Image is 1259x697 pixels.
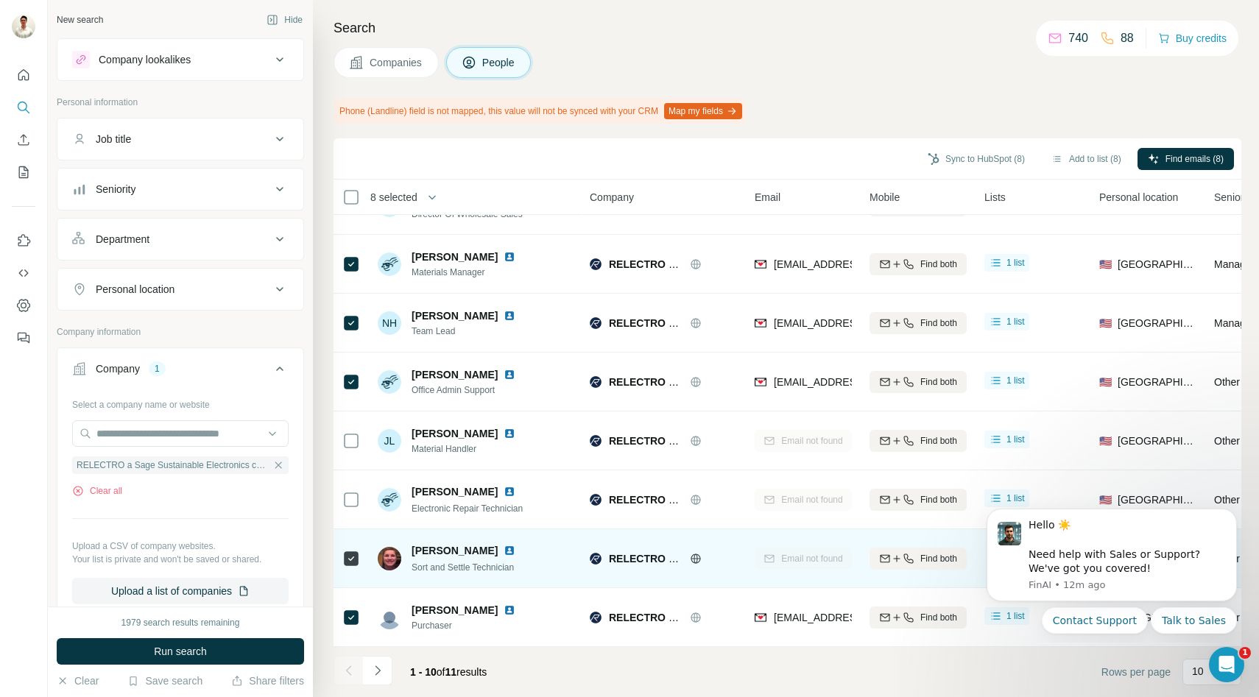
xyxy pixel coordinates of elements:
div: Seniority [96,182,135,197]
span: [GEOGRAPHIC_DATA] [1118,316,1196,330]
span: of [437,666,445,678]
span: [PERSON_NAME] [412,367,498,382]
span: RELECTRO a Sage Sustainable Electronics company [609,612,869,623]
span: Other [1214,494,1240,506]
button: Hide [256,9,313,31]
div: New search [57,13,103,26]
button: Run search [57,638,304,665]
span: Director Of Wholesale Sales [412,209,523,219]
span: Purchaser [412,619,521,632]
span: Find both [920,434,957,447]
button: Use Surfe on LinkedIn [12,227,35,254]
img: provider findymail logo [755,375,766,389]
span: 🇺🇸 [1099,434,1112,448]
span: RELECTRO a Sage Sustainable Electronics company [609,376,869,388]
div: 1979 search results remaining [121,616,240,629]
button: Find both [870,371,967,393]
div: Select a company name or website [72,392,289,411]
span: [GEOGRAPHIC_DATA] [1118,257,1196,272]
button: Quick start [12,62,35,88]
button: Use Surfe API [12,260,35,286]
img: provider findymail logo [755,316,766,330]
p: 740 [1068,29,1088,47]
span: Office Admin Support [412,383,521,397]
span: RELECTRO a Sage Sustainable Electronics company [609,258,869,270]
img: Logo of RELECTRO a Sage Sustainable Electronics company [590,258,602,270]
span: Sort and Settle Technician [412,562,514,573]
span: Find both [920,375,957,389]
button: Sync to HubSpot (8) [917,148,1035,170]
button: Company lookalikes [57,42,303,77]
span: Find both [920,493,957,506]
span: [EMAIL_ADDRESS][DOMAIN_NAME] [774,612,948,623]
p: 10 [1192,664,1204,679]
div: Company [96,361,140,376]
span: results [410,666,487,678]
img: Logo of RELECTRO a Sage Sustainable Electronics company [590,376,602,388]
span: [EMAIL_ADDRESS][DOMAIN_NAME] [774,258,948,270]
span: RELECTRO a Sage Sustainable Electronics company [609,317,869,329]
button: Enrich CSV [12,127,35,153]
div: Company lookalikes [99,52,191,67]
span: 🇺🇸 [1099,257,1112,272]
img: Logo of RELECTRO a Sage Sustainable Electronics company [590,612,602,623]
img: LinkedIn logo [504,604,515,616]
img: LinkedIn logo [504,369,515,381]
img: LinkedIn logo [504,545,515,556]
span: Manager [1214,317,1255,329]
span: Team Lead [412,325,521,338]
span: People [482,55,516,70]
span: 1 [1239,647,1251,659]
span: Materials Manager [412,266,521,279]
span: RELECTRO a Sage Sustainable Electronics company [77,459,269,472]
button: Feedback [12,325,35,351]
img: Logo of RELECTRO a Sage Sustainable Electronics company [590,553,602,565]
div: Phone (Landline) field is not mapped, this value will not be synced with your CRM [334,99,745,124]
span: Run search [154,644,207,659]
span: [PERSON_NAME] [412,426,498,441]
img: Avatar [378,370,401,394]
button: Upload a list of companies [72,578,289,604]
button: Personal location [57,272,303,307]
span: Companies [370,55,423,70]
span: [PERSON_NAME] [412,484,498,499]
p: Your list is private and won't be saved or shared. [72,553,289,566]
p: Upload a CSV of company websites. [72,539,289,553]
div: Job title [96,132,131,146]
img: Avatar [378,488,401,512]
img: Avatar [378,547,401,570]
span: [PERSON_NAME] [412,543,498,558]
p: Personal information [57,96,304,109]
span: [GEOGRAPHIC_DATA] [1118,375,1196,389]
button: Clear all [72,484,122,498]
span: 1 list [1006,315,1025,328]
span: 8 selected [370,190,417,205]
span: 1 list [1006,433,1025,446]
img: provider findymail logo [755,257,766,272]
span: Find both [920,611,957,624]
span: 1 list [1006,374,1025,387]
span: 🇺🇸 [1099,316,1112,330]
span: [EMAIL_ADDRESS][DOMAIN_NAME] [774,376,948,388]
button: Map my fields [664,103,742,119]
span: Company [590,190,634,205]
button: Navigate to next page [363,656,392,685]
span: [GEOGRAPHIC_DATA] [1118,434,1196,448]
button: Find both [870,548,967,570]
p: 88 [1121,29,1134,47]
span: Other [1214,435,1240,447]
span: Manager [1214,258,1255,270]
span: Personal location [1099,190,1178,205]
button: Share filters [231,673,304,688]
span: Find both [920,258,957,271]
img: LinkedIn logo [504,310,515,322]
button: Find emails (8) [1138,148,1234,170]
button: Dashboard [12,292,35,319]
span: 1 - 10 [410,666,437,678]
img: Avatar [378,252,401,276]
h4: Search [334,18,1241,38]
